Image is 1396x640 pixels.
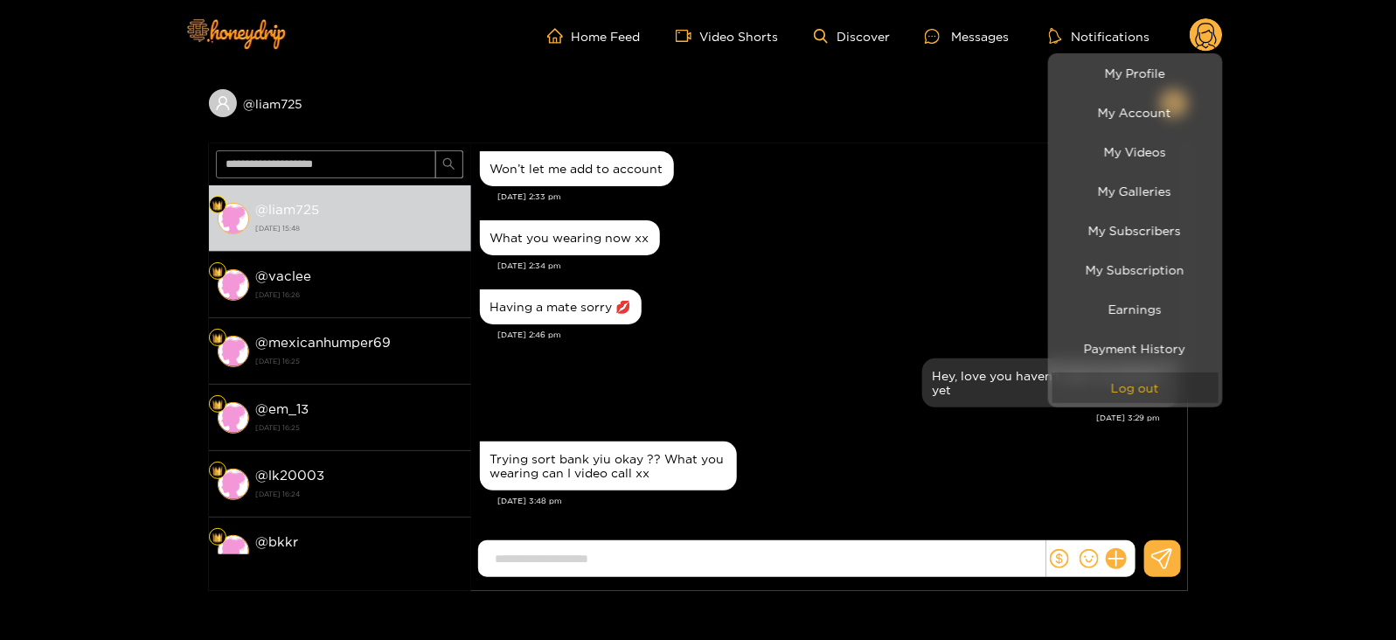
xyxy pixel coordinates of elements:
a: My Profile [1052,58,1219,88]
a: My Subscription [1052,254,1219,285]
a: Earnings [1052,294,1219,324]
a: Payment History [1052,333,1219,364]
button: Log out [1052,372,1219,403]
a: My Account [1052,97,1219,128]
a: My Subscribers [1052,215,1219,246]
a: My Galleries [1052,176,1219,206]
a: My Videos [1052,136,1219,167]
